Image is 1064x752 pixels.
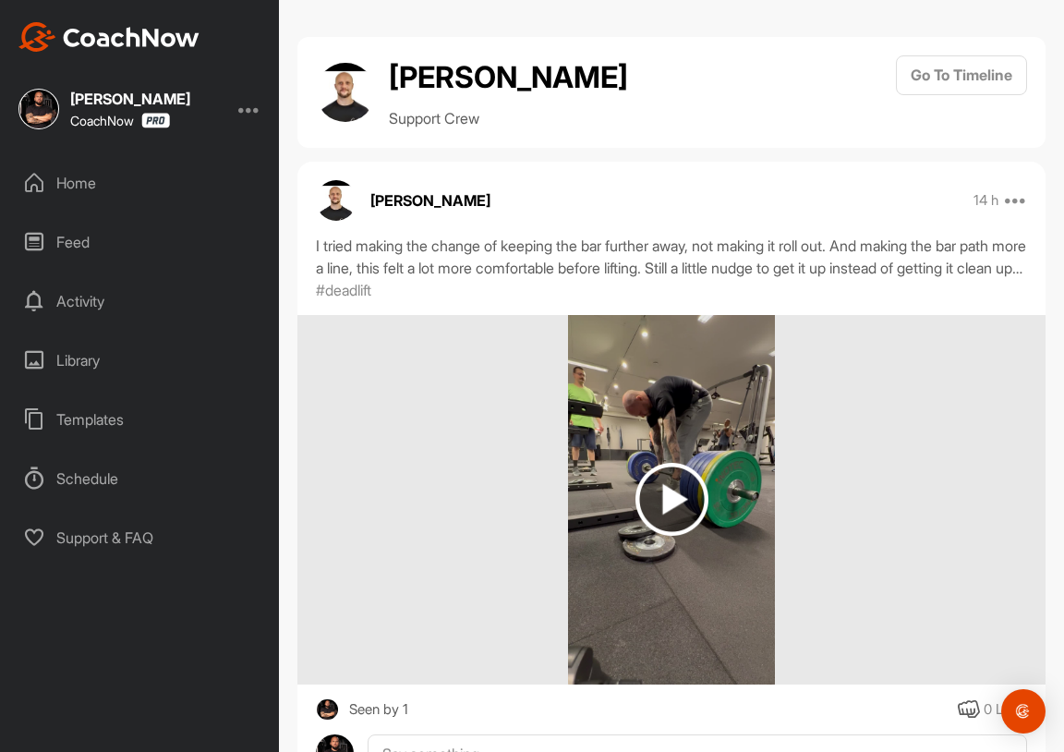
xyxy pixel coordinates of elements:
[18,89,59,129] img: square_e7f1524cf1e2191e5ad752e309cfe521.jpg
[389,107,628,129] p: Support Crew
[316,279,371,301] p: #deadlift
[70,113,170,128] div: CoachNow
[316,698,339,722] img: square_e7f1524cf1e2191e5ad752e309cfe521.jpg
[10,515,271,561] div: Support & FAQ
[10,337,271,383] div: Library
[316,63,375,122] img: avatar
[984,699,1027,721] div: 0 Likes
[389,55,628,100] h2: [PERSON_NAME]
[896,55,1027,129] a: Go To Timeline
[635,463,708,536] img: play
[973,191,998,210] p: 14 h
[896,55,1027,95] button: Go To Timeline
[10,160,271,206] div: Home
[316,235,1027,279] div: I tried making the change of keeping the bar further away, not making it roll out. And making the...
[1001,689,1046,734] div: Open Intercom Messenger
[70,91,190,106] div: [PERSON_NAME]
[141,113,170,128] img: CoachNow Pro
[10,455,271,502] div: Schedule
[10,278,271,324] div: Activity
[568,315,776,685] img: media
[18,22,199,52] img: CoachNow
[10,396,271,443] div: Templates
[349,698,408,722] div: Seen by 1
[316,180,357,221] img: avatar
[370,189,490,212] p: [PERSON_NAME]
[10,219,271,265] div: Feed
